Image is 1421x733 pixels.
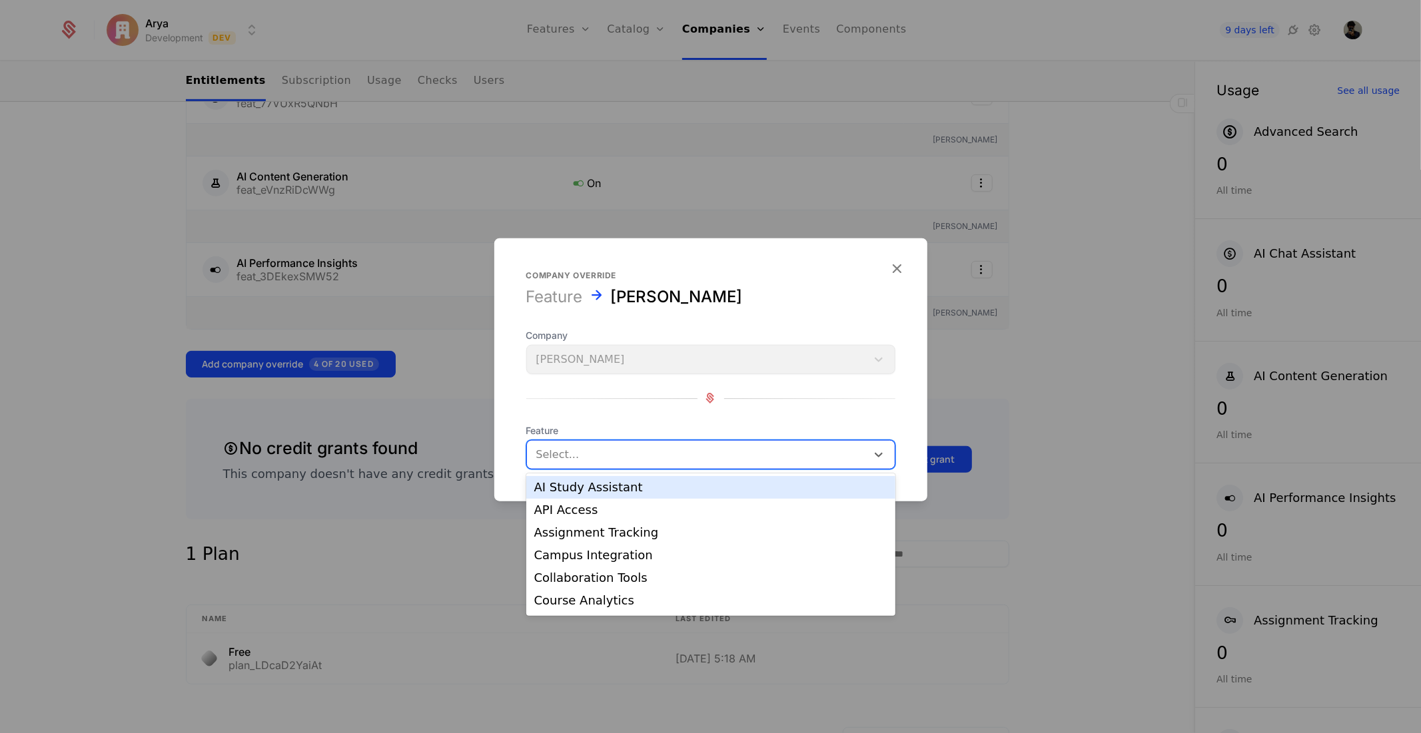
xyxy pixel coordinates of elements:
div: AI Study Assistant [534,481,887,493]
div: Course Analytics [534,595,887,607]
span: Feature [526,423,895,437]
div: Campus Integration [534,549,887,561]
span: Company [526,328,895,342]
div: Collaboration Tools [534,572,887,584]
div: Feature [526,286,583,307]
div: Assignment Tracking [534,527,887,539]
div: API Access [534,504,887,516]
div: Company override [526,270,895,280]
div: Arya Singh [611,286,743,307]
